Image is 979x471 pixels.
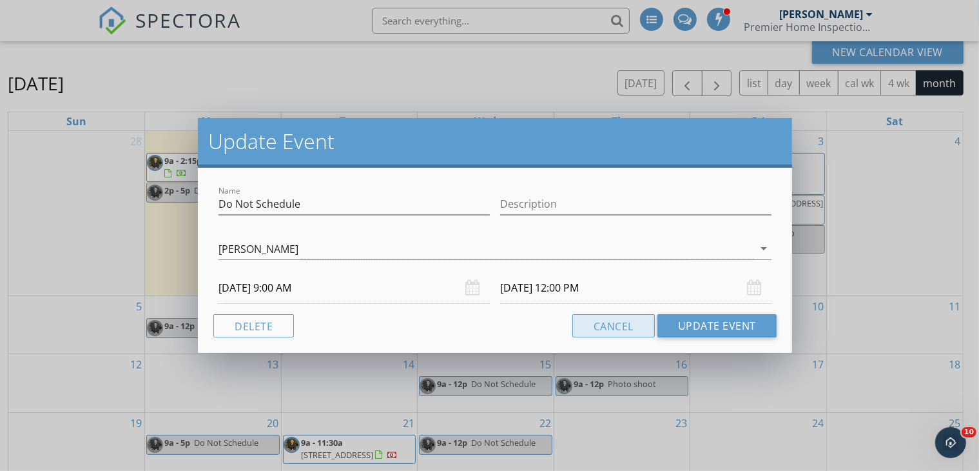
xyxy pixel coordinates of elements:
button: Cancel [572,314,655,337]
div: [PERSON_NAME] [218,243,298,255]
input: Select date [218,272,490,304]
iframe: Intercom live chat [935,427,966,458]
span: 10 [962,427,976,437]
h2: Update Event [208,128,782,154]
input: Select date [500,272,771,304]
button: Delete [213,314,294,337]
button: Update Event [657,314,777,337]
i: arrow_drop_down [756,241,771,256]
